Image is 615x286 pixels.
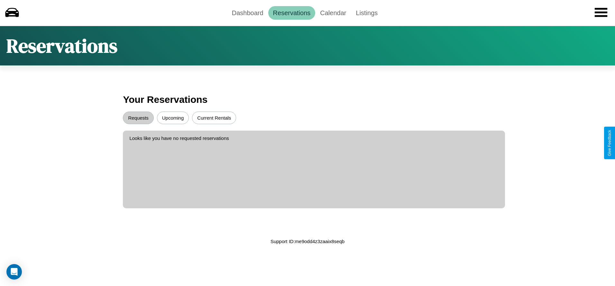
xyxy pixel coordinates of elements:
a: Reservations [268,6,316,20]
h1: Reservations [6,33,117,59]
a: Calendar [315,6,351,20]
button: Upcoming [157,112,189,124]
div: Open Intercom Messenger [6,264,22,280]
button: Current Rentals [192,112,236,124]
p: Looks like you have no requested reservations [129,134,498,143]
a: Dashboard [227,6,268,20]
div: Give Feedback [607,130,612,156]
p: Support ID: me9odd4z3zaaix8seqb [271,237,344,246]
h3: Your Reservations [123,91,492,108]
button: Requests [123,112,153,124]
a: Listings [351,6,382,20]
